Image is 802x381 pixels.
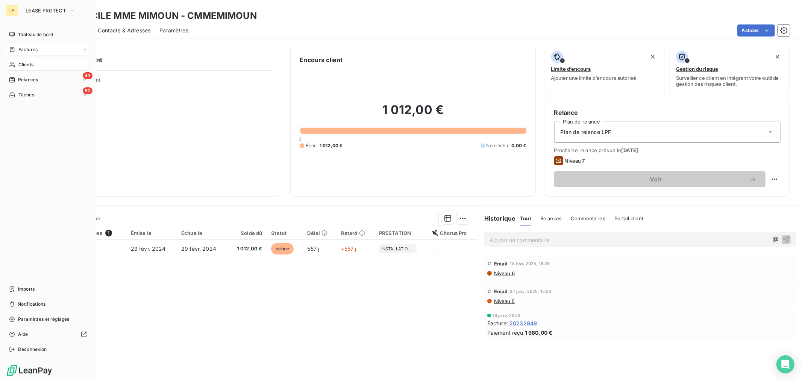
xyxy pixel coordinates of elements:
span: 27 janv. 2025, 15:34 [510,289,552,294]
button: Limite d’encoursAjouter une limite d’encours autorisé [545,46,665,94]
span: Paramètres [159,27,188,34]
span: Email [494,288,508,294]
div: Retard [341,230,370,236]
span: 29 févr. 2024 [131,245,166,252]
span: Paramètres et réglages [18,316,69,323]
button: Voir [554,171,766,187]
span: Tout [520,215,531,221]
span: Contacts & Adresses [98,27,150,34]
span: Prochaine relance prévue le [554,147,781,153]
h3: DOMICILE MME MIMOUN - CMMEMIMOUN [66,9,257,23]
span: 80 [83,87,92,94]
span: 20232949 [509,319,537,327]
h6: Encours client [300,55,343,64]
span: 557 j [308,245,320,252]
span: Tâches [18,91,34,98]
span: Tableau de bord [18,31,53,38]
div: Émise le [131,230,172,236]
span: Plan de relance LPF [561,128,611,136]
span: Email [494,261,508,267]
span: Commentaires [571,215,605,221]
div: Solde dû [232,230,262,236]
div: PRESTATION [379,230,423,236]
span: Échu [306,142,317,149]
span: 1 012,00 € [320,142,343,149]
span: Clients [18,61,33,68]
span: Surveiller ce client en intégrant votre outil de gestion des risques client. [676,75,784,87]
span: Facture : [487,319,508,327]
h6: Relance [554,108,781,117]
span: +557 j [341,245,356,252]
span: 18 févr. 2025, 16:29 [510,261,550,266]
span: Non-échu [487,142,508,149]
a: Aide [6,328,90,340]
button: Gestion du risqueSurveiller ce client en intégrant votre outil de gestion des risques client. [670,46,790,94]
span: Aide [18,331,28,338]
span: Niveau 6 [493,270,515,276]
span: 18 janv. 2024 [493,313,520,318]
span: 0,00 € [511,142,526,149]
span: Déconnexion [18,346,47,353]
span: Limite d’encours [551,66,591,72]
span: Niveau 7 [565,158,585,164]
img: Logo LeanPay [6,364,53,376]
span: 0 [299,136,302,142]
h6: Informations client [45,55,272,64]
span: INSTALLATION - CASH [381,247,414,251]
h2: 1 012,00 € [300,102,526,125]
span: Paiement reçu [487,329,523,337]
span: Propriétés Client [61,77,272,87]
span: échue [271,243,294,255]
span: 1 980,00 € [525,329,553,337]
span: Relances [18,76,38,83]
span: Voir [563,176,749,182]
div: Échue le [181,230,223,236]
span: [DATE] [622,147,638,153]
span: Factures [18,46,38,53]
div: Délai [308,230,332,236]
div: LP [6,5,18,17]
span: _ [432,245,435,252]
h6: Historique [478,214,516,223]
span: Relances [540,215,562,221]
div: Open Intercom Messenger [776,355,794,373]
span: 43 [83,72,92,79]
span: LEASE PROTECT [26,8,66,14]
div: Statut [271,230,298,236]
span: Niveau 5 [493,298,515,304]
span: Imports [18,286,35,293]
span: 1 012,00 € [232,245,262,253]
div: Chorus Pro [432,230,473,236]
span: Notifications [18,301,45,308]
span: 1 [105,230,112,236]
button: Actions [737,24,775,37]
span: Ajouter une limite d’encours autorisé [551,75,637,81]
span: Gestion du risque [676,66,718,72]
span: Portail client [614,215,643,221]
span: 29 févr. 2024 [181,245,216,252]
